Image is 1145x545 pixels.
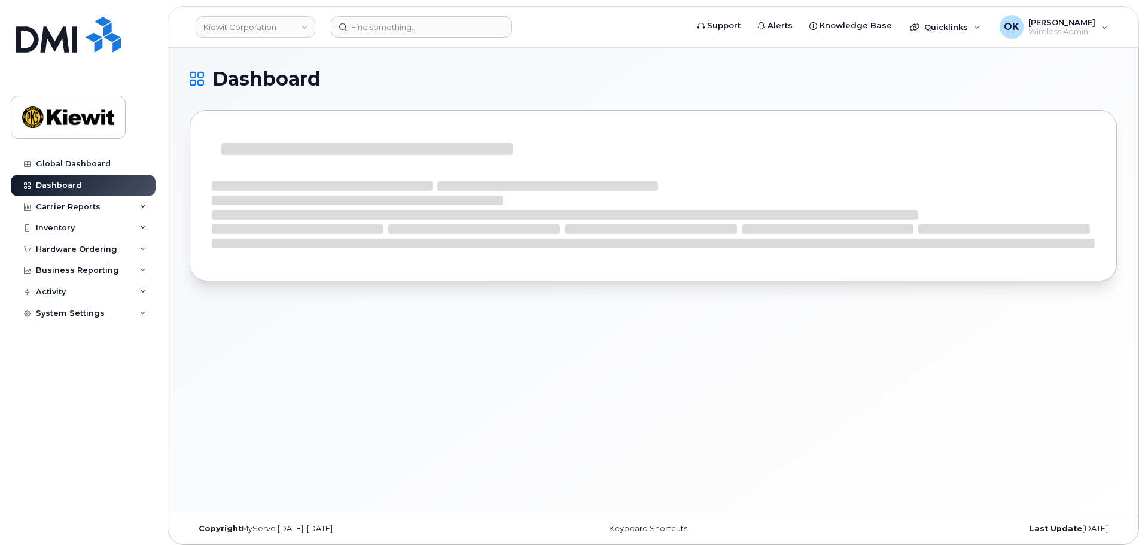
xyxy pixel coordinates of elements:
[190,524,499,534] div: MyServe [DATE]–[DATE]
[1030,524,1082,533] strong: Last Update
[609,524,687,533] a: Keyboard Shortcuts
[212,70,321,88] span: Dashboard
[808,524,1117,534] div: [DATE]
[199,524,242,533] strong: Copyright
